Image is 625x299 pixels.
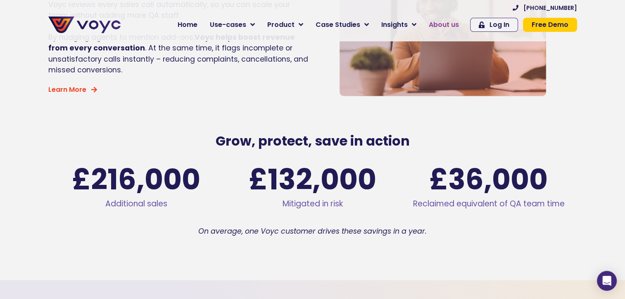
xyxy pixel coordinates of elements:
span: 132,000 [268,165,376,194]
h2: Grow, protect, save in action [44,133,581,149]
span: Log In [490,22,509,28]
span: 216,000 [91,165,200,194]
span: 36,000 [448,165,548,194]
span: About us [429,20,459,30]
span: £ [405,165,448,194]
span: Case Studies [316,20,360,30]
a: Insights [375,17,423,33]
span: £ [52,165,91,194]
span: [PHONE_NUMBER] [523,5,577,11]
img: voyc-full-logo [48,17,121,33]
div: Reclaimed equivalent of QA team time [405,194,573,214]
a: Case Studies [309,17,375,33]
a: Log In [470,18,518,32]
a: Free Demo [523,18,577,32]
a: Product [261,17,309,33]
div: Mitigated in risk [228,194,397,214]
a: [PHONE_NUMBER] [513,5,577,11]
span: £ [228,165,267,194]
a: Learn More [48,86,97,93]
span: Free Demo [532,22,568,28]
span: Learn More [48,86,86,93]
span: Product [267,20,295,30]
div: Open Intercom Messenger [597,271,617,291]
span: Insights [381,20,408,30]
a: About us [423,17,465,33]
p: On average, one Voyc customer drives these savings in a year. [48,226,577,237]
span: Use-cases [210,20,246,30]
strong: Voyc helps boost revenue from every conversation [48,32,295,53]
p: By nudging agents to mention add-ons, . At the same time, it flags incomplete or unsatisfactory c... [48,32,309,76]
div: Additional sales [52,194,221,214]
a: Use-cases [204,17,261,33]
span: Home [178,20,197,30]
a: Home [171,17,204,33]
